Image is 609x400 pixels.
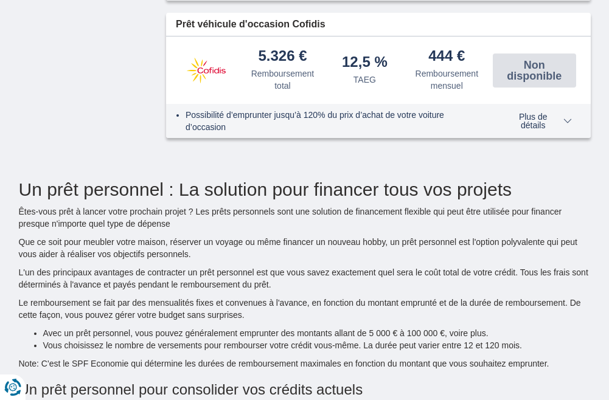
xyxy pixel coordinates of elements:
h3: Un prêt personnel pour consolider vos crédits actuels [19,382,591,398]
div: TAEG [353,74,376,86]
p: Le remboursement se fait par des mensualités fixes et convenues à l'avance, en fonction du montan... [19,297,591,321]
p: Note: C'est le SPF Economie qui détermine les durées de remboursement maximales en fonction du mo... [19,357,591,370]
div: 12,5 % [342,55,388,71]
div: 444 € [428,49,465,65]
span: Non disponible [496,60,572,81]
button: Non disponible [493,53,576,88]
div: Remboursement total [246,67,319,92]
p: L'un des principaux avantages de contracter un prêt personnel est que vous savez exactement quel ... [19,266,591,291]
h2: Un prêt personnel : La solution pour financer tous vos projets [19,179,591,199]
div: 5.326 € [258,49,307,65]
li: Vous choisissez le nombre de versements pour rembourser votre crédit vous-même. La durée peut var... [43,339,591,351]
p: Que ce soit pour meubler votre maison, réserver un voyage ou même financer un nouveau hobby, un p... [19,236,591,260]
li: Avec un prêt personnel, vous pouvez généralement emprunter des montants allant de 5 000 € à 100 0... [43,327,591,339]
li: Possibilité d’emprunter jusqu’à 120% du prix d’achat de votre voiture d’occasion [186,109,487,133]
span: Prêt véhicule d'occasion Cofidis [176,18,325,32]
img: pret personnel Cofidis [176,55,237,86]
span: Plus de détails [506,112,572,129]
p: Êtes-vous prêt à lancer votre prochain projet ? Les prêts personnels sont une solution de finance... [19,205,591,230]
div: Remboursement mensuel [411,67,483,92]
button: Plus de détails [496,112,581,130]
